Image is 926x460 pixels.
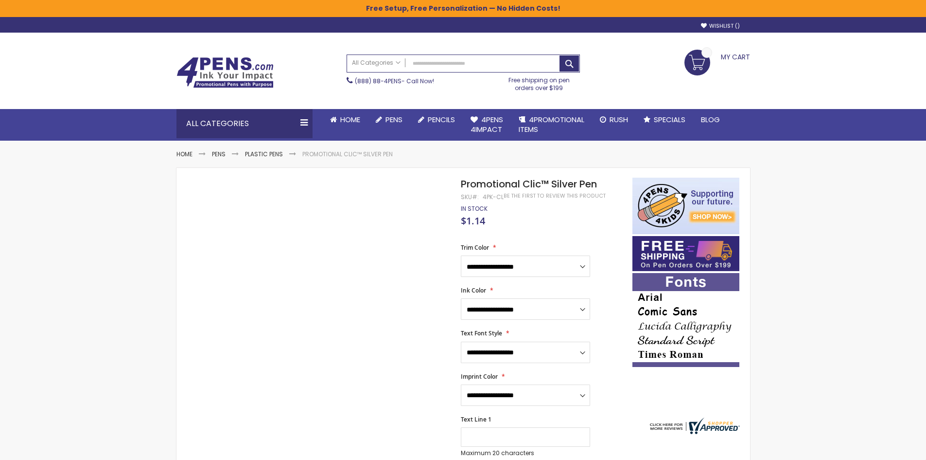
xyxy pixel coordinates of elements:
[385,114,402,125] span: Pens
[461,372,498,381] span: Imprint Color
[632,236,739,271] img: Free shipping on orders over $199
[701,114,720,125] span: Blog
[245,150,283,158] a: Plastic Pens
[632,178,739,234] img: 4pens 4 kids
[355,77,434,85] span: - Call Now!
[654,114,685,125] span: Specials
[461,286,486,294] span: Ink Color
[322,109,368,130] a: Home
[498,73,580,92] div: Free shipping on pen orders over $199
[461,415,491,423] span: Text Line 1
[471,114,503,134] span: 4Pens 4impact
[461,329,502,337] span: Text Font Style
[610,114,628,125] span: Rush
[504,192,606,200] a: Be the first to review this product
[340,114,360,125] span: Home
[511,109,592,141] a: 4PROMOTIONALITEMS
[693,109,728,130] a: Blog
[461,204,488,213] span: In stock
[176,150,192,158] a: Home
[636,109,693,130] a: Specials
[461,177,597,191] span: Promotional Clic™ Silver Pen
[410,109,463,130] a: Pencils
[483,193,504,201] div: 4PK-CL
[352,59,401,67] span: All Categories
[461,214,485,227] span: $1.14
[302,150,393,158] li: Promotional Clic™ Silver Pen
[176,57,274,88] img: 4Pens Custom Pens and Promotional Products
[463,109,511,141] a: 4Pens4impact
[461,205,488,213] div: Availability
[461,243,489,252] span: Trim Color
[632,273,739,367] img: font-personalization-examples
[647,418,740,434] img: 4pens.com widget logo
[176,109,313,138] div: All Categories
[701,22,740,30] a: Wishlist
[519,114,584,134] span: 4PROMOTIONAL ITEMS
[592,109,636,130] a: Rush
[428,114,455,125] span: Pencils
[212,150,226,158] a: Pens
[461,449,590,457] p: Maximum 20 characters
[355,77,402,85] a: (888) 88-4PENS
[347,55,405,71] a: All Categories
[368,109,410,130] a: Pens
[647,428,740,436] a: 4pens.com certificate URL
[461,193,479,201] strong: SKU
